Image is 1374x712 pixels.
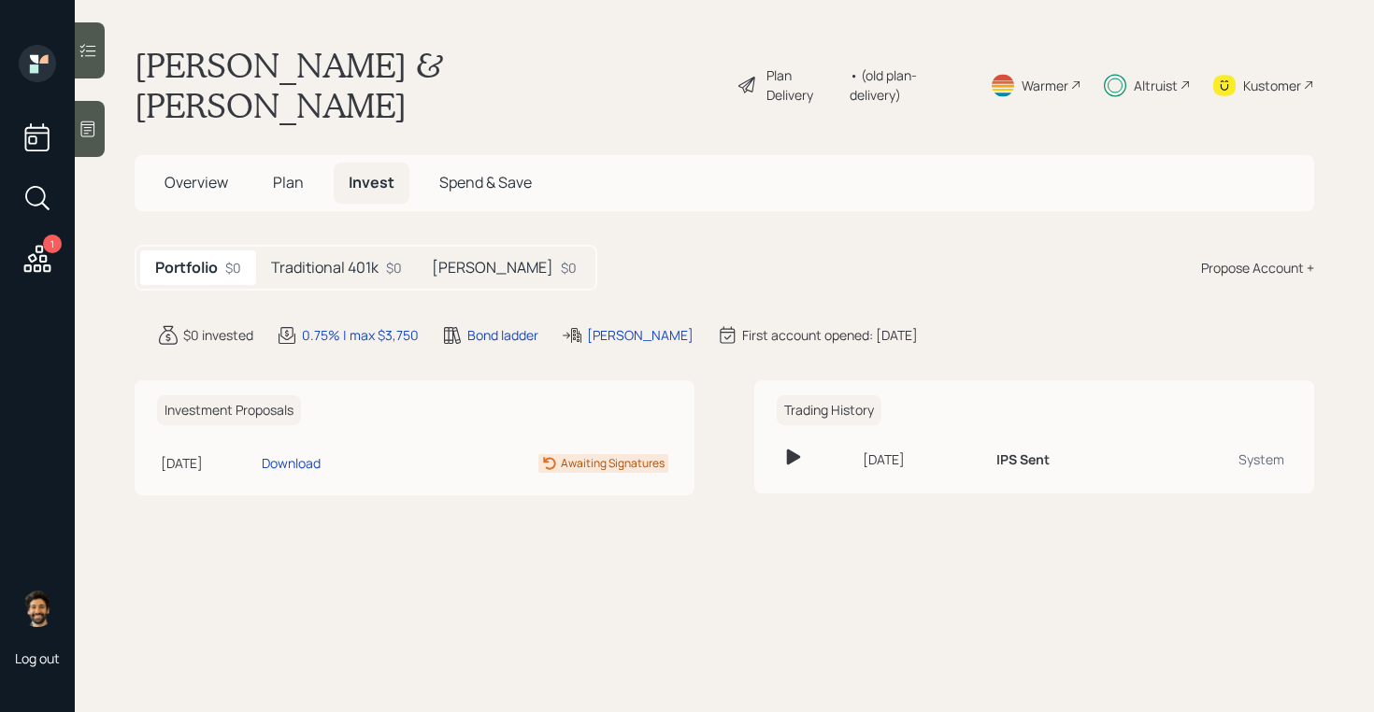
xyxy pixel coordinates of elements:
div: Awaiting Signatures [561,455,665,472]
span: Invest [349,172,394,192]
div: $0 [386,258,402,278]
h5: Portfolio [155,259,218,277]
h5: Traditional 401k [271,259,379,277]
div: Warmer [1022,76,1068,95]
div: Log out [15,649,60,667]
img: eric-schwartz-headshot.png [19,590,56,627]
div: [DATE] [863,449,981,469]
h6: Trading History [777,395,881,426]
h6: IPS Sent [996,452,1050,468]
div: System [1157,449,1284,469]
h6: Investment Proposals [157,395,301,426]
span: Plan [273,172,304,192]
div: 1 [43,235,62,253]
div: First account opened: [DATE] [742,325,918,345]
div: [PERSON_NAME] [587,325,694,345]
div: • (old plan-delivery) [850,65,967,105]
h5: [PERSON_NAME] [432,259,553,277]
div: $0 [561,258,577,278]
div: 0.75% | max $3,750 [302,325,419,345]
h1: [PERSON_NAME] & [PERSON_NAME] [135,45,722,125]
div: Altruist [1134,76,1178,95]
div: Plan Delivery [766,65,840,105]
div: Bond ladder [467,325,538,345]
div: [DATE] [161,453,254,473]
div: $0 [225,258,241,278]
div: Propose Account + [1201,258,1314,278]
div: Kustomer [1243,76,1301,95]
div: $0 invested [183,325,253,345]
span: Overview [165,172,228,192]
span: Spend & Save [439,172,532,192]
div: Download [262,453,321,473]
